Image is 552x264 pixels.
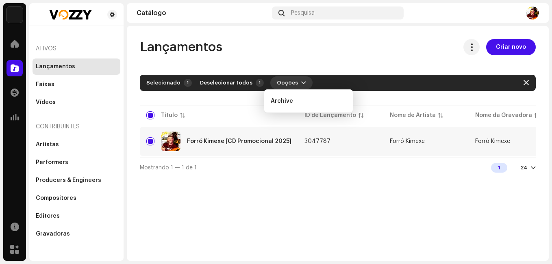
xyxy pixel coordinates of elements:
[304,111,356,119] div: ID de Lançamento
[7,6,23,23] img: 1cf725b2-75a2-44e7-8fdf-5f1256b3d403
[161,132,180,151] img: cefffec0-0556-4ab0-9a9e-6f95e809df24
[137,10,269,16] div: Catálogo
[526,6,539,19] img: 92319b1a-f8bd-427d-965a-69defdc58ce8
[390,138,462,144] span: Forró Kimexe
[36,63,75,70] div: Lançamentos
[36,231,70,237] div: Gravadoras
[195,76,267,89] button: Deselecionar todos1
[36,81,54,88] div: Faixas
[36,10,104,19] img: 2d319964-9654-400c-ada4-fc1f54536c12
[33,39,120,58] re-a-nav-header: Ativos
[390,111,436,119] div: Nome de Artista
[33,226,120,242] re-m-nav-item: Gravadoras
[33,58,120,75] re-m-nav-item: Lançamentos
[36,213,60,219] div: Editores
[277,75,298,91] span: Opções
[200,75,252,91] span: Deselecionar todos
[520,164,528,171] div: 24
[146,80,180,86] div: Selecionado
[496,39,526,55] span: Criar novo
[475,138,510,144] span: Forró Kimexe
[33,154,120,171] re-m-nav-item: Performers
[33,76,120,93] re-m-nav-item: Faixas
[33,136,120,153] re-m-nav-item: Artistas
[291,10,315,16] span: Pesquisa
[36,195,76,201] div: Compositores
[33,117,120,136] re-a-nav-header: Contribuintes
[475,111,532,119] div: Nome da Gravadora
[36,159,68,166] div: Performers
[140,39,222,55] span: Lançamentos
[33,172,120,188] re-m-nav-item: Producers & Engineers
[140,165,197,171] span: Mostrando 1 — 1 de 1
[270,76,313,89] button: Opções
[256,79,264,87] p-badge: 1
[271,98,293,104] span: Archive
[304,138,330,144] span: 3047787
[184,79,192,87] div: 1
[187,138,291,144] div: Forró Kimexe [CD Promocional 2025]
[36,99,56,106] div: Vídeos
[161,111,178,119] div: Título
[33,190,120,206] re-m-nav-item: Compositores
[36,141,59,148] div: Artistas
[491,163,507,173] div: 1
[36,177,101,184] div: Producers & Engineers
[486,39,536,55] button: Criar novo
[33,94,120,110] re-m-nav-item: Vídeos
[390,138,425,144] div: Forró Kimexe
[33,208,120,224] re-m-nav-item: Editores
